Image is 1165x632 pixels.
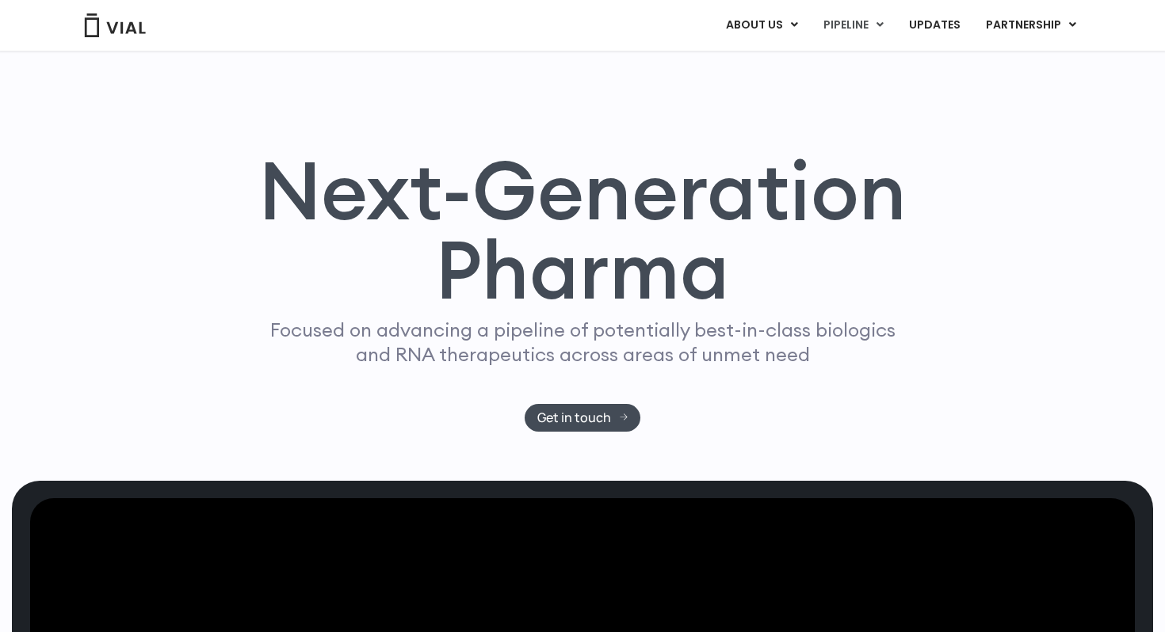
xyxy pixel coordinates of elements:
[973,12,1089,39] a: PARTNERSHIPMenu Toggle
[525,404,641,432] a: Get in touch
[896,12,972,39] a: UPDATES
[713,12,810,39] a: ABOUT USMenu Toggle
[239,150,926,310] h1: Next-Generation Pharma
[537,412,611,424] span: Get in touch
[263,318,902,367] p: Focused on advancing a pipeline of potentially best-in-class biologics and RNA therapeutics acros...
[83,13,147,37] img: Vial Logo
[811,12,896,39] a: PIPELINEMenu Toggle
